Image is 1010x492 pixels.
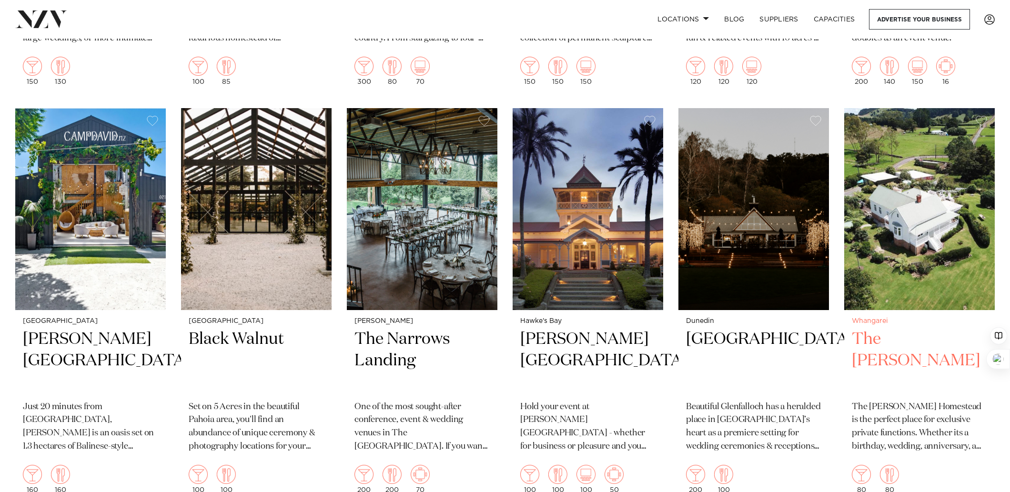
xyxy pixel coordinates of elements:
img: theatre.png [411,57,430,76]
img: dining.png [880,57,899,76]
img: theatre.png [908,57,927,76]
div: 80 [383,57,402,85]
img: dining.png [51,465,70,484]
div: 140 [880,57,899,85]
img: cocktail.png [354,57,374,76]
img: cocktail.png [189,465,208,484]
img: dining.png [383,465,402,484]
img: dining.png [714,57,733,76]
h2: Black Walnut [189,329,324,393]
img: cocktail.png [23,465,42,484]
img: cocktail.png [189,57,208,76]
div: 150 [576,57,596,85]
p: One of the most sought-after conference, event & wedding venues in The [GEOGRAPHIC_DATA]. If you ... [354,401,490,454]
p: The [PERSON_NAME] Homestead is the perfect place for exclusive private functions. Whether its a b... [852,401,987,454]
p: Just 20 minutes from [GEOGRAPHIC_DATA], [PERSON_NAME] is an oasis set on 1.3 hectares of Balinese... [23,401,158,454]
img: dining.png [217,465,236,484]
h2: The Narrows Landing [354,329,490,393]
img: meeting.png [936,57,955,76]
small: Hawke's Bay [520,318,656,325]
div: 16 [936,57,955,85]
img: dining.png [51,57,70,76]
img: cocktail.png [852,57,871,76]
img: cocktail.png [520,57,539,76]
img: meeting.png [411,465,430,484]
img: theatre.png [742,57,761,76]
div: 150 [908,57,927,85]
img: dining.png [383,57,402,76]
small: [PERSON_NAME] [354,318,490,325]
a: SUPPLIERS [752,9,806,30]
h2: The [PERSON_NAME] [852,329,987,393]
a: Advertise your business [869,9,970,30]
div: 120 [742,57,761,85]
h2: [GEOGRAPHIC_DATA] [686,329,821,393]
a: Capacities [806,9,863,30]
small: [GEOGRAPHIC_DATA] [189,318,324,325]
div: 130 [51,57,70,85]
div: 150 [23,57,42,85]
a: Locations [650,9,717,30]
h2: [PERSON_NAME][GEOGRAPHIC_DATA] [520,329,656,393]
img: cocktail.png [23,57,42,76]
div: 150 [520,57,539,85]
img: theatre.png [576,465,596,484]
img: cocktail.png [686,57,705,76]
div: 150 [548,57,567,85]
p: Hold your event at [PERSON_NAME][GEOGRAPHIC_DATA] - whether for business or pleasure and you will... [520,401,656,454]
img: dining.png [714,465,733,484]
p: Set on 5 Acres in the beautiful Pahoia area, you'll find an abundance of unique ceremony & photog... [189,401,324,454]
a: BLOG [717,9,752,30]
img: meeting.png [605,465,624,484]
img: dining.png [548,57,567,76]
p: Beautiful Glenfalloch has a heralded place in [GEOGRAPHIC_DATA]’s heart as a premiere setting for... [686,401,821,454]
small: [GEOGRAPHIC_DATA] [23,318,158,325]
img: cocktail.png [354,465,374,484]
img: dining.png [548,465,567,484]
small: Whangarei [852,318,987,325]
div: 200 [852,57,871,85]
div: 120 [686,57,705,85]
img: cocktail.png [686,465,705,484]
img: dining.png [217,57,236,76]
h2: [PERSON_NAME][GEOGRAPHIC_DATA] [23,329,158,393]
div: 85 [217,57,236,85]
div: 120 [714,57,733,85]
img: dining.png [880,465,899,484]
div: 70 [411,57,430,85]
img: cocktail.png [520,465,539,484]
div: 300 [354,57,374,85]
img: theatre.png [576,57,596,76]
small: Dunedin [686,318,821,325]
img: cocktail.png [852,465,871,484]
div: 100 [189,57,208,85]
img: nzv-logo.png [15,10,67,28]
